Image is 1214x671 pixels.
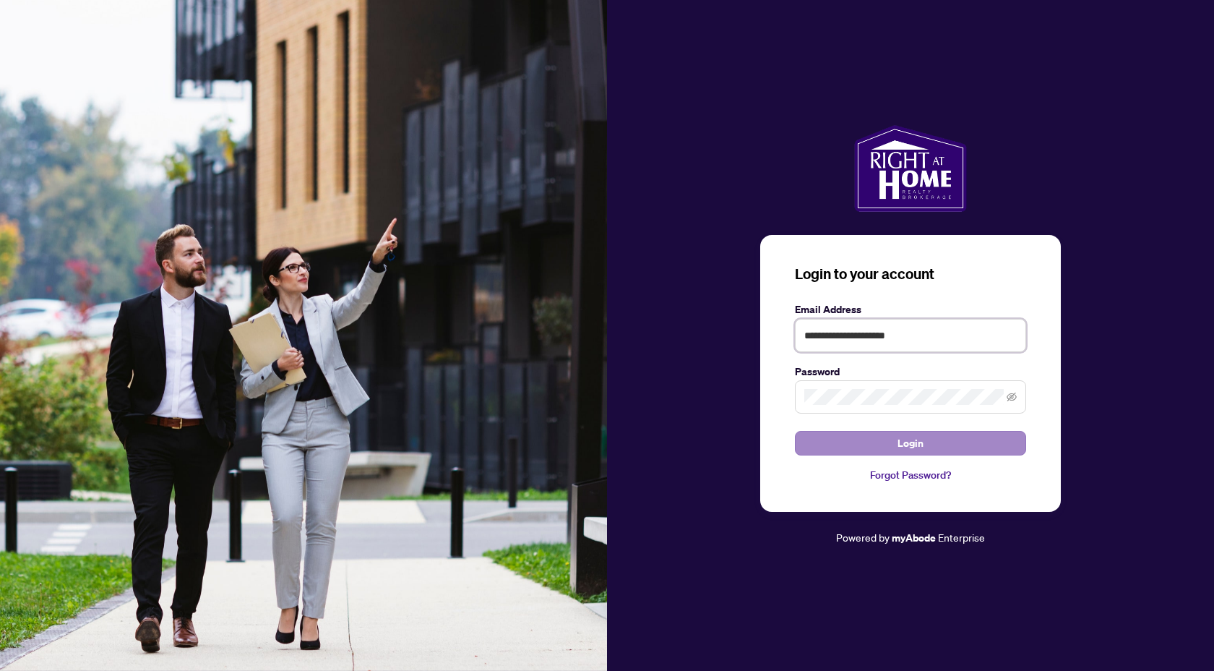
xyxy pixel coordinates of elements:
span: Powered by [836,531,890,544]
button: Login [795,431,1026,456]
span: eye-invisible [1007,392,1017,402]
label: Password [795,364,1026,380]
span: Login [897,432,924,455]
a: Forgot Password? [795,467,1026,483]
img: ma-logo [854,125,966,212]
label: Email Address [795,302,1026,317]
a: myAbode [892,530,936,546]
h3: Login to your account [795,264,1026,284]
span: Enterprise [938,531,985,544]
